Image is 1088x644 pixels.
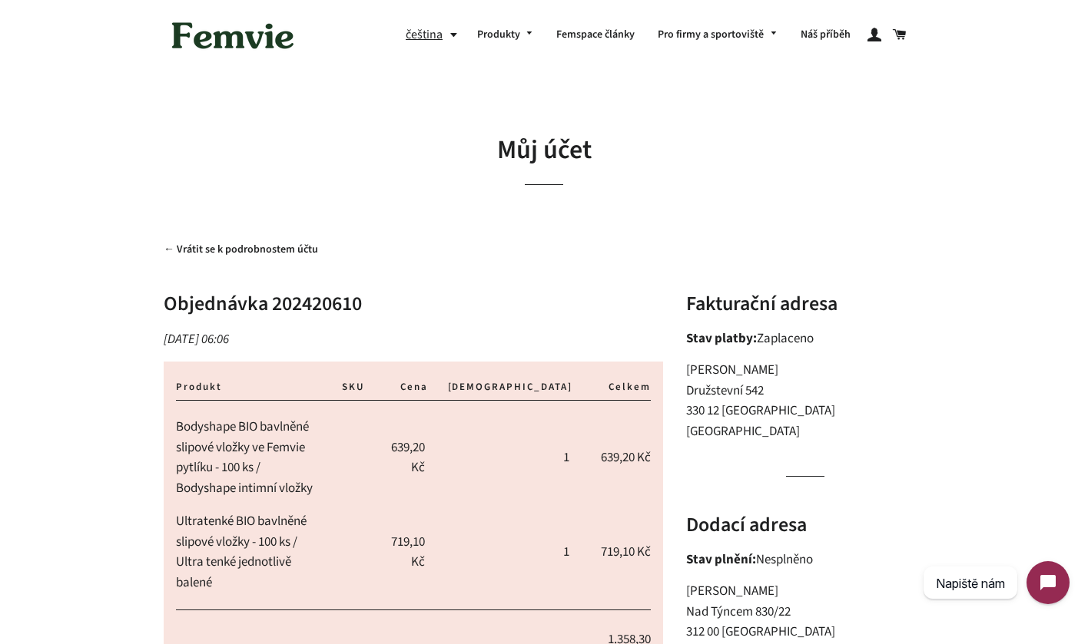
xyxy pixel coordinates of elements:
td: 719,10 Kč [582,505,651,610]
td: 719,10 Kč [375,505,438,610]
a: Produkty [466,15,546,55]
a: ← Vrátit se k podrobnostem účtu [164,242,318,257]
strong: Stav plnění: [686,550,756,569]
span: [DATE] 06:06 [164,329,229,351]
th: SKU [332,374,375,400]
td: 639,20 Kč [375,400,438,505]
a: Bodyshape BIO bavlněné slipové vložky ve Femvie pytlíku - 100 ks / Bodyshape intimní vložky [176,418,313,497]
p: Nesplněno [686,550,924,570]
img: Femvie [164,12,302,59]
td: 639,20 Kč [582,400,651,505]
strong: Stav platby: [686,329,757,348]
th: [DEMOGRAPHIC_DATA] [438,374,582,400]
th: Celkem [582,374,651,400]
a: Ultratenké BIO bavlněné slipové vložky - 100 ks / Ultra tenké jednotlivě balené [176,512,307,592]
th: Cena [375,374,438,400]
a: Náš příběh [789,15,862,55]
h1: Můj účet [164,132,924,169]
h2: Objednávka 202420610 [164,290,663,318]
p: [PERSON_NAME] Družstevní 542 330 12 [GEOGRAPHIC_DATA] [GEOGRAPHIC_DATA] [686,360,924,441]
a: Pro firmy a sportoviště [646,15,789,55]
h3: Fakturační adresa [686,290,924,318]
a: Femspace články [545,15,646,55]
th: Produkt [176,374,332,400]
td: 1 [438,505,582,610]
h3: Dodací adresa [686,511,924,539]
button: čeština [406,25,466,45]
td: 1 [438,400,582,505]
p: Zaplaceno [686,329,924,349]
